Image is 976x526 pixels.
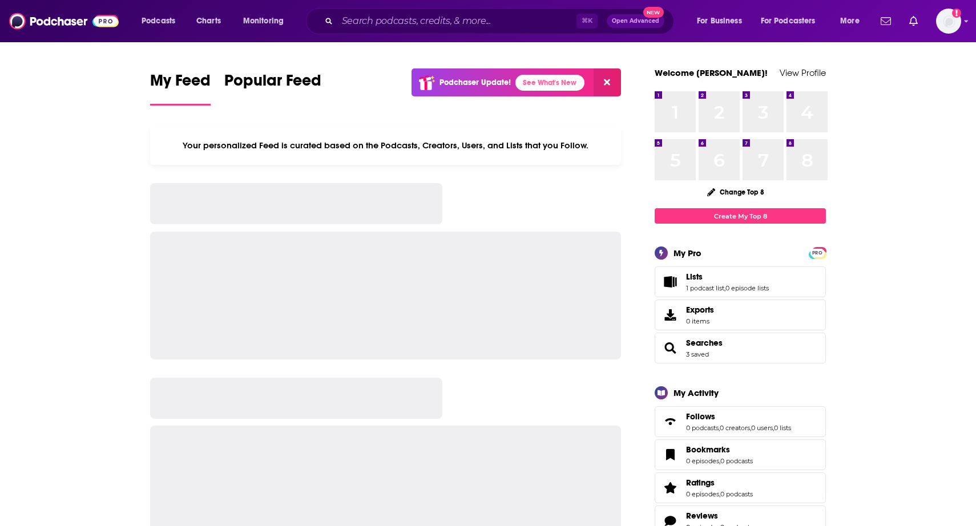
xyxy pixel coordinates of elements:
span: 0 items [686,317,714,325]
span: Ratings [655,472,826,503]
a: 3 saved [686,350,709,358]
a: Searches [686,338,723,348]
span: Searches [655,333,826,363]
span: , [719,457,720,465]
span: , [719,490,720,498]
a: Bookmarks [659,447,681,463]
a: 0 users [751,424,773,432]
img: User Profile [936,9,961,34]
span: More [840,13,860,29]
span: ⌘ K [576,14,598,29]
a: View Profile [780,67,826,78]
span: , [724,284,725,292]
div: Your personalized Feed is curated based on the Podcasts, Creators, Users, and Lists that you Follow. [150,126,621,165]
a: Ratings [659,480,681,496]
a: Lists [659,274,681,290]
span: Ratings [686,478,715,488]
a: 0 episodes [686,457,719,465]
span: Open Advanced [612,18,659,24]
span: , [750,424,751,432]
button: Show profile menu [936,9,961,34]
span: Exports [659,307,681,323]
span: Follows [686,411,715,422]
a: Show notifications dropdown [905,11,922,31]
a: Reviews [686,511,753,521]
span: Popular Feed [224,71,321,97]
a: 0 podcasts [720,490,753,498]
a: 0 creators [720,424,750,432]
div: Search podcasts, credits, & more... [317,8,685,34]
a: Popular Feed [224,71,321,106]
span: For Podcasters [761,13,816,29]
a: Searches [659,340,681,356]
a: Welcome [PERSON_NAME]! [655,67,768,78]
a: 0 episode lists [725,284,769,292]
a: Charts [189,12,228,30]
a: See What's New [515,75,584,91]
button: open menu [689,12,756,30]
a: Exports [655,300,826,330]
a: 0 podcasts [686,424,719,432]
a: 0 episodes [686,490,719,498]
button: Change Top 8 [700,185,771,199]
a: 0 lists [774,424,791,432]
a: PRO [810,248,824,257]
span: Bookmarks [655,439,826,470]
a: Follows [686,411,791,422]
span: Exports [686,305,714,315]
span: PRO [810,249,824,257]
span: , [773,424,774,432]
span: For Business [697,13,742,29]
a: Ratings [686,478,753,488]
span: Lists [655,266,826,297]
span: Lists [686,272,703,282]
div: My Activity [673,387,719,398]
a: Show notifications dropdown [876,11,896,31]
button: open menu [134,12,190,30]
a: Create My Top 8 [655,208,826,224]
span: , [719,424,720,432]
a: 0 podcasts [720,457,753,465]
p: Podchaser Update! [439,78,511,87]
a: Bookmarks [686,444,753,455]
span: Podcasts [142,13,175,29]
input: Search podcasts, credits, & more... [337,12,576,30]
svg: Add a profile image [952,9,961,18]
span: Bookmarks [686,444,730,455]
button: open menu [753,12,832,30]
span: Monitoring [243,13,284,29]
span: My Feed [150,71,211,97]
span: Charts [196,13,221,29]
a: Follows [659,414,681,430]
span: Follows [655,406,826,437]
span: Logged in as notablypr [936,9,961,34]
button: open menu [832,12,874,30]
a: My Feed [150,71,211,106]
a: Lists [686,272,769,282]
div: My Pro [673,248,701,258]
span: New [643,7,664,18]
span: Reviews [686,511,718,521]
a: 1 podcast list [686,284,724,292]
button: Open AdvancedNew [607,14,664,28]
img: Podchaser - Follow, Share and Rate Podcasts [9,10,119,32]
button: open menu [235,12,299,30]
